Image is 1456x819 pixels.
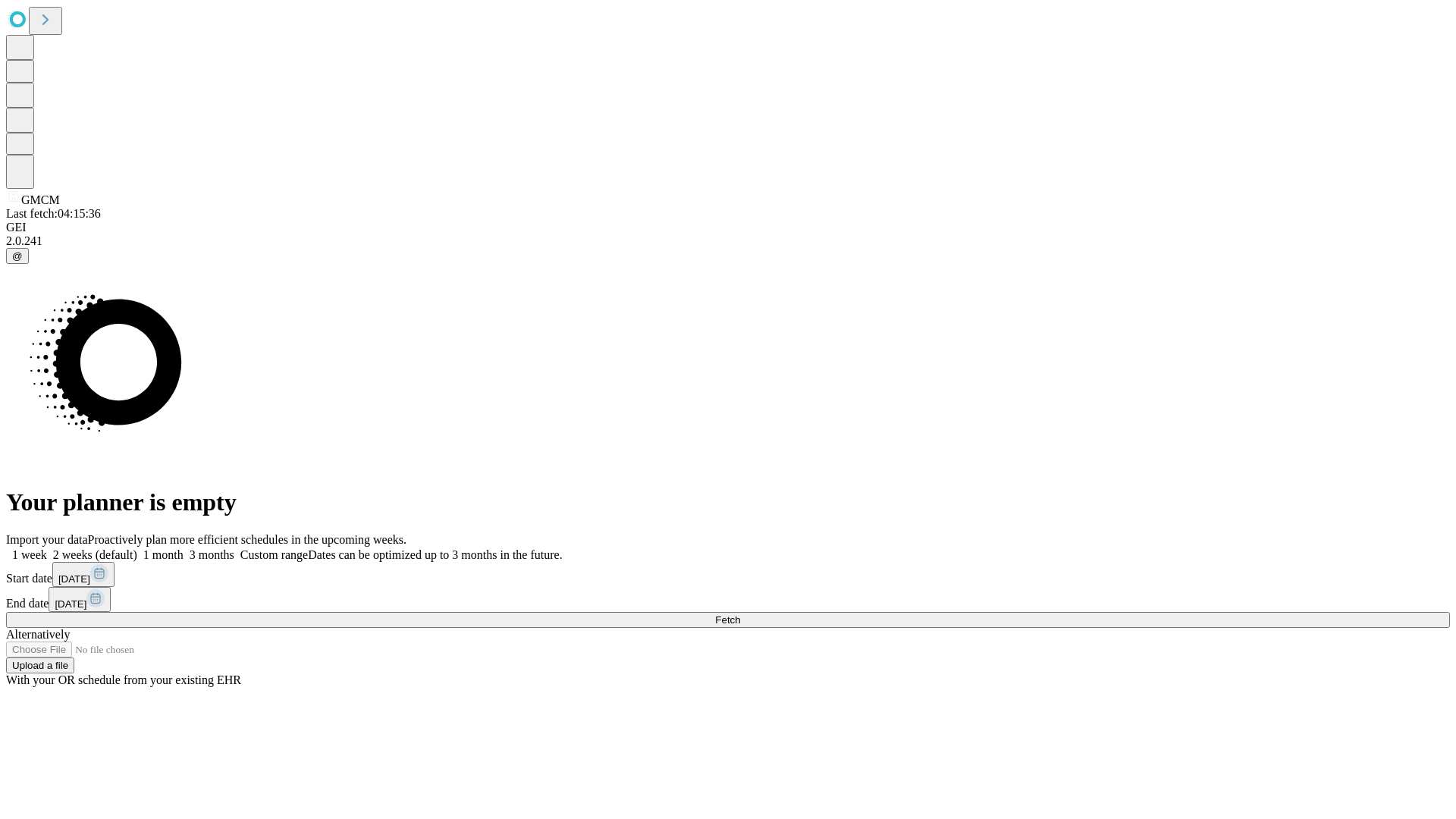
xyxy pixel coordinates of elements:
[6,628,70,641] span: Alternatively
[88,533,406,546] span: Proactively plan more efficient schedules in the upcoming weeks.
[12,548,47,561] span: 1 week
[143,548,184,561] span: 1 month
[55,598,86,610] span: [DATE]
[6,207,101,220] span: Last fetch: 04:15:36
[6,562,1450,587] div: Start date
[6,221,1450,234] div: GEI
[49,587,111,612] button: [DATE]
[308,548,562,561] span: Dates can be optimized up to 3 months in the future.
[53,548,137,561] span: 2 weeks (default)
[715,614,740,626] span: Fetch
[6,533,88,546] span: Import your data
[6,248,29,264] button: @
[21,193,60,206] span: GMCM
[12,250,23,262] span: @
[52,562,115,587] button: [DATE]
[190,548,234,561] span: 3 months
[6,657,74,673] button: Upload a file
[6,612,1450,628] button: Fetch
[6,234,1450,248] div: 2.0.241
[6,587,1450,612] div: End date
[6,673,241,686] span: With your OR schedule from your existing EHR
[240,548,308,561] span: Custom range
[58,573,90,585] span: [DATE]
[6,488,1450,516] h1: Your planner is empty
